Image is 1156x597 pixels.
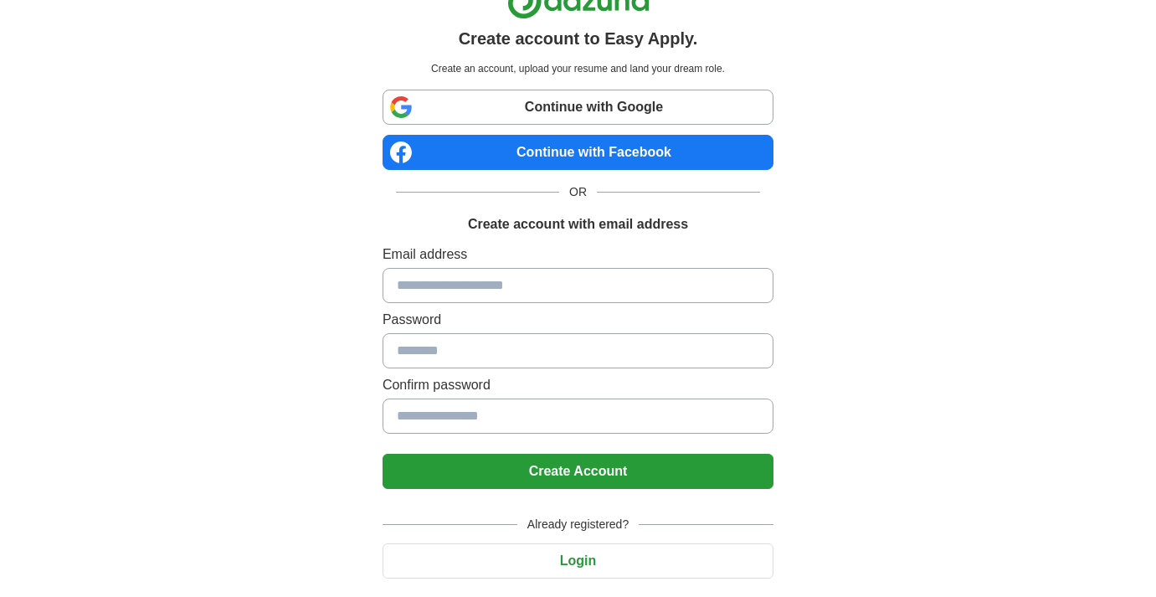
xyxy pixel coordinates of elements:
span: OR [559,183,597,201]
h1: Create account to Easy Apply. [459,26,698,51]
a: Continue with Facebook [383,135,773,170]
label: Confirm password [383,375,773,395]
button: Login [383,543,773,579]
h1: Create account with email address [468,214,688,234]
label: Email address [383,244,773,265]
a: Login [383,553,773,568]
button: Create Account [383,454,773,489]
label: Password [383,310,773,330]
a: Continue with Google [383,90,773,125]
span: Already registered? [517,516,639,533]
p: Create an account, upload your resume and land your dream role. [386,61,770,76]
